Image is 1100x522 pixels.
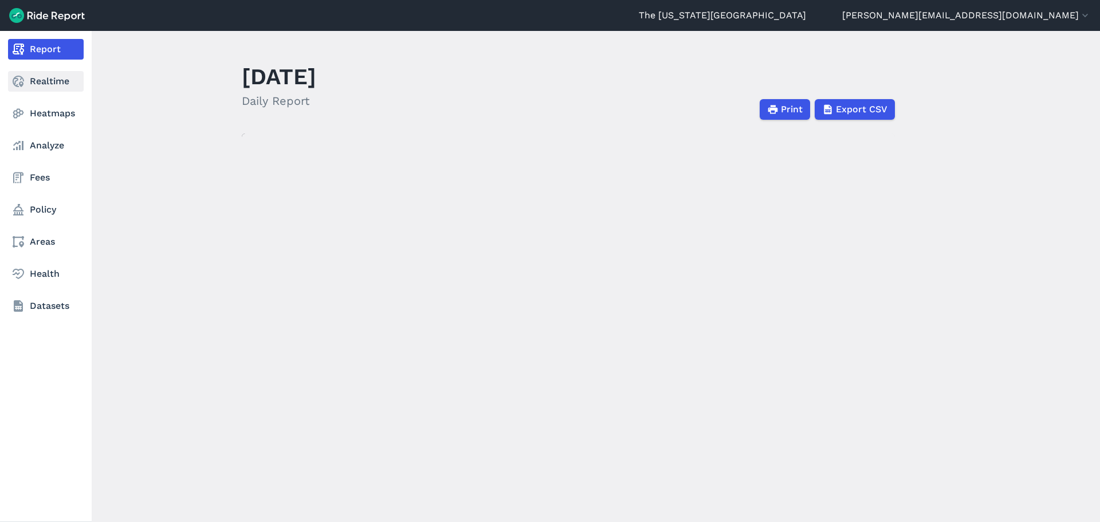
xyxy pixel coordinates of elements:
a: Heatmaps [8,103,84,124]
a: Areas [8,231,84,252]
a: The [US_STATE][GEOGRAPHIC_DATA] [639,9,806,22]
span: Print [781,103,803,116]
a: Health [8,264,84,284]
button: Print [760,99,810,120]
img: Ride Report [9,8,85,23]
a: Policy [8,199,84,220]
a: Datasets [8,296,84,316]
a: Report [8,39,84,60]
span: Export CSV [836,103,887,116]
a: Fees [8,167,84,188]
a: Analyze [8,135,84,156]
h1: [DATE] [242,61,316,92]
a: Realtime [8,71,84,92]
h2: Daily Report [242,92,316,109]
button: Export CSV [815,99,895,120]
button: [PERSON_NAME][EMAIL_ADDRESS][DOMAIN_NAME] [842,9,1091,22]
